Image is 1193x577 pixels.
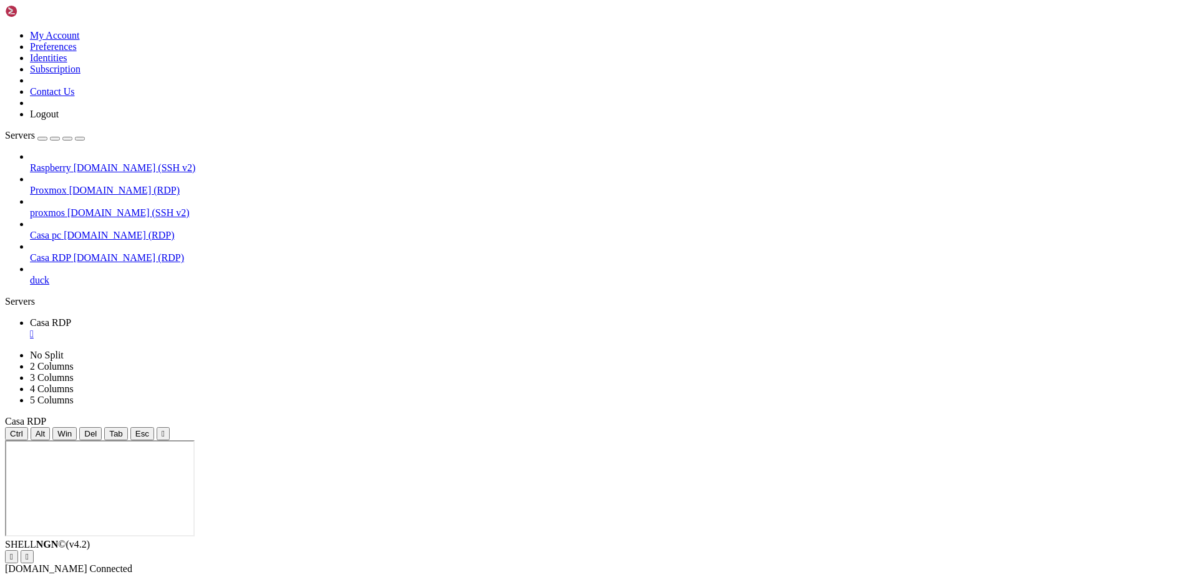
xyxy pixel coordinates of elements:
[104,427,128,440] button: Tab
[30,109,59,119] a: Logout
[36,539,59,550] b: NGN
[109,429,123,438] span: Tab
[52,427,77,440] button: Win
[30,219,1188,241] li: Casa pc [DOMAIN_NAME] (RDP)
[30,372,74,383] a: 3 Columns
[66,539,90,550] span: 4.2.0
[10,429,23,438] span: Ctrl
[57,429,72,438] span: Win
[30,317,71,328] span: Casa RDP
[67,207,190,218] span: [DOMAIN_NAME] (SSH v2)
[30,275,1188,286] a: duck
[5,130,35,141] span: Servers
[30,241,1188,264] li: Casa RDP [DOMAIN_NAME] (RDP)
[135,429,149,438] span: Esc
[26,552,29,561] div: 
[5,5,77,17] img: Shellngn
[30,275,49,285] span: duck
[30,383,74,394] a: 4 Columns
[30,162,71,173] span: Raspberry
[90,563,132,574] span: Connected
[74,252,184,263] span: [DOMAIN_NAME] (RDP)
[30,185,67,195] span: Proxmox
[30,207,65,218] span: proxmos
[30,230,1188,241] a: Casa pc [DOMAIN_NAME] (RDP)
[21,550,34,563] button: 
[30,317,1188,340] a: Casa RDP
[30,395,74,405] a: 5 Columns
[30,252,1188,264] a: Casa RDP [DOMAIN_NAME] (RDP)
[157,427,170,440] button: 
[30,64,80,74] a: Subscription
[79,427,102,440] button: Del
[5,130,85,141] a: Servers
[30,41,77,52] a: Preferences
[30,174,1188,196] li: Proxmox [DOMAIN_NAME] (RDP)
[74,162,196,173] span: [DOMAIN_NAME] (SSH v2)
[30,185,1188,196] a: Proxmox [DOMAIN_NAME] (RDP)
[64,230,174,240] span: [DOMAIN_NAME] (RDP)
[5,563,87,574] span: [DOMAIN_NAME]
[84,429,97,438] span: Del
[5,539,90,550] span: SHELL ©
[30,207,1188,219] a: proxmos [DOMAIN_NAME] (SSH v2)
[5,296,1188,307] div: Servers
[30,86,75,97] a: Contact Us
[30,264,1188,286] li: duck
[30,350,64,360] a: No Split
[5,427,28,440] button: Ctrl
[30,162,1188,174] a: Raspberry [DOMAIN_NAME] (SSH v2)
[31,427,51,440] button: Alt
[130,427,154,440] button: Esc
[30,196,1188,219] li: proxmos [DOMAIN_NAME] (SSH v2)
[30,151,1188,174] li: Raspberry [DOMAIN_NAME] (SSH v2)
[36,429,46,438] span: Alt
[30,361,74,372] a: 2 Columns
[5,550,18,563] button: 
[10,552,13,561] div: 
[69,185,180,195] span: [DOMAIN_NAME] (RDP)
[30,230,61,240] span: Casa pc
[30,52,67,63] a: Identities
[162,429,165,438] div: 
[30,30,80,41] a: My Account
[30,328,1188,340] a: 
[5,416,46,427] span: Casa RDP
[30,252,71,263] span: Casa RDP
